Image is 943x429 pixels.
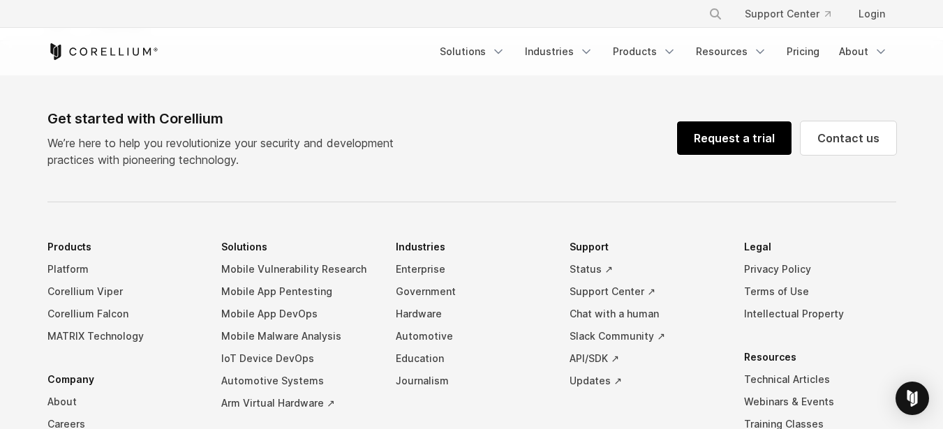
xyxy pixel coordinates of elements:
a: Privacy Policy [744,258,896,280]
a: Intellectual Property [744,303,896,325]
p: We’re here to help you revolutionize your security and development practices with pioneering tech... [47,135,405,168]
a: Mobile App Pentesting [221,280,373,303]
a: About [831,39,896,64]
a: Pricing [778,39,828,64]
div: Navigation Menu [431,39,896,64]
a: Hardware [396,303,548,325]
div: Navigation Menu [692,1,896,27]
a: Corellium Viper [47,280,200,303]
a: Updates ↗ [570,370,722,392]
a: Industries [517,39,602,64]
a: Mobile App DevOps [221,303,373,325]
div: Get started with Corellium [47,108,405,129]
div: Open Intercom Messenger [896,382,929,415]
a: Request a trial [677,121,792,155]
a: Automotive Systems [221,370,373,392]
a: Journalism [396,370,548,392]
a: Chat with a human [570,303,722,325]
a: Mobile Malware Analysis [221,325,373,347]
a: Government [396,280,548,303]
a: Support Center ↗ [570,280,722,303]
a: Terms of Use [744,280,896,303]
a: IoT Device DevOps [221,347,373,370]
a: MATRIX Technology [47,325,200,347]
a: Slack Community ↗ [570,325,722,347]
a: Products [604,39,685,64]
a: Technical Articles [744,368,896,391]
a: Corellium Falcon [47,303,200,325]
a: Education [396,347,548,370]
a: Webinars & Events [744,391,896,413]
a: Login [847,1,896,27]
a: Automotive [396,325,548,347]
a: About [47,391,200,413]
a: Arm Virtual Hardware ↗ [221,392,373,414]
a: Corellium Home [47,43,158,60]
button: Search [703,1,728,27]
a: Support Center [734,1,842,27]
a: Solutions [431,39,514,64]
a: Enterprise [396,258,548,280]
a: Status ↗ [570,258,722,280]
a: API/SDK ↗ [570,347,722,370]
a: Mobile Vulnerability Research [221,258,373,280]
a: Resources [688,39,775,64]
a: Platform [47,258,200,280]
a: Contact us [801,121,896,155]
